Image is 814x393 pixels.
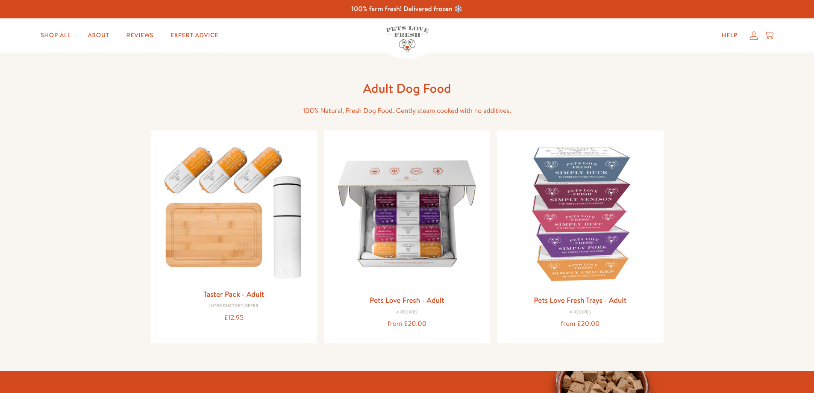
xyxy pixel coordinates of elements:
[158,137,310,284] img: Taster Pack - Adult
[715,27,744,44] a: Help
[504,137,656,290] img: Pets Love Fresh Trays - Adult
[504,310,656,315] div: 4 Recipes
[504,318,656,330] div: from £20.00
[370,295,444,305] a: Pets Love Fresh - Adult
[386,26,429,52] img: Pets Love Fresh
[534,295,626,305] a: Pets Love Fresh Trays - Adult
[303,106,511,115] span: 100% Natural, Fresh Dog Food. Gently steam cooked with no additives.
[270,80,544,97] h1: Adult Dog Food
[331,318,483,330] div: from £20.00
[331,310,483,315] div: 4 Recipes
[120,27,160,44] a: Reviews
[203,289,264,299] a: Taster Pack - Adult
[331,137,483,290] img: Pets Love Fresh - Adult
[158,312,310,324] div: £12.95
[158,304,310,309] div: Introductory Offer
[164,27,225,44] a: Expert Advice
[34,27,77,44] a: Shop All
[81,27,116,44] a: About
